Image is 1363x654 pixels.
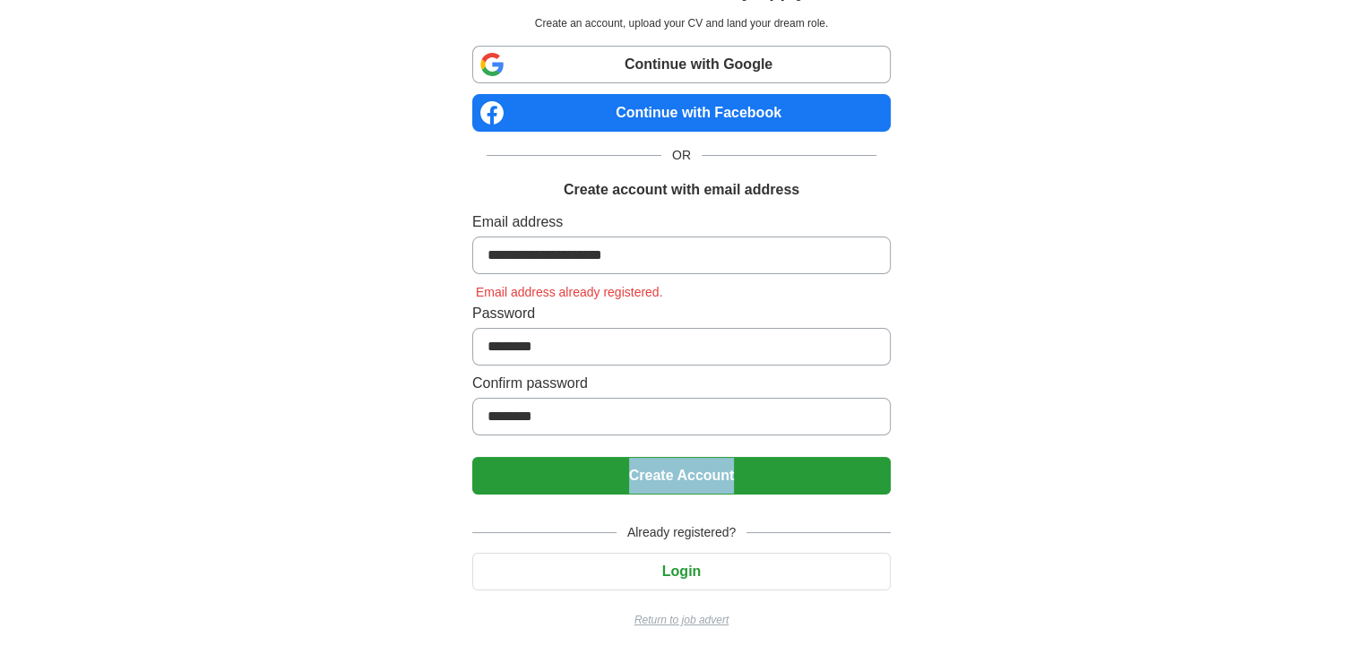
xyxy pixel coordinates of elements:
[472,373,891,394] label: Confirm password
[472,94,891,132] a: Continue with Facebook
[476,15,887,31] p: Create an account, upload your CV and land your dream role.
[472,457,891,495] button: Create Account
[472,46,891,83] a: Continue with Google
[472,564,891,579] a: Login
[564,179,799,201] h1: Create account with email address
[617,523,746,542] span: Already registered?
[472,612,891,628] a: Return to job advert
[472,303,891,324] label: Password
[472,211,891,233] label: Email address
[472,553,891,590] button: Login
[472,285,667,299] span: Email address already registered.
[661,146,702,165] span: OR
